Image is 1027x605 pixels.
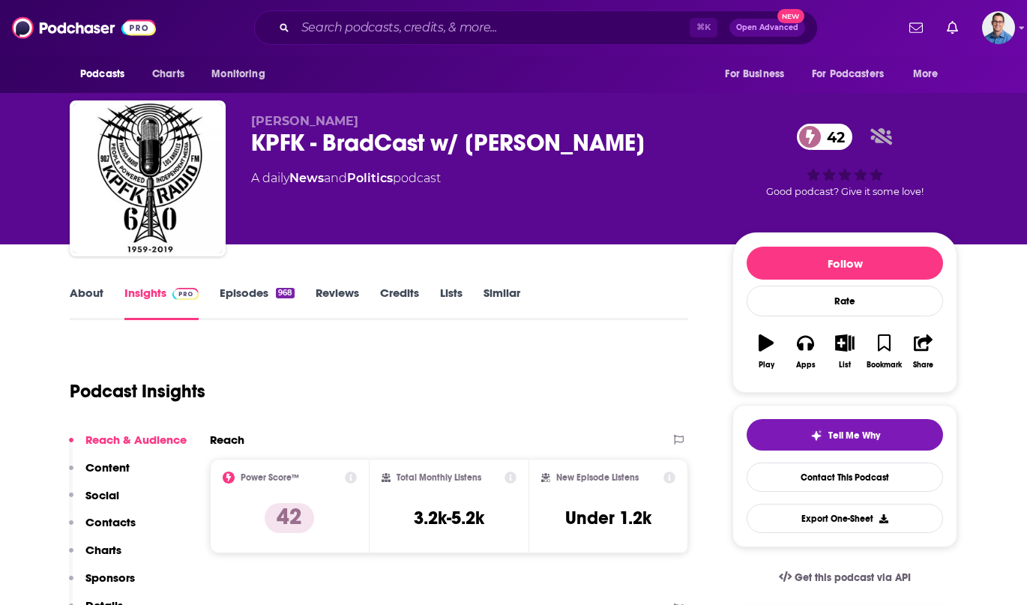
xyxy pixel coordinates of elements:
span: For Business [725,64,784,85]
h3: 3.2k-5.2k [414,507,484,529]
span: More [913,64,939,85]
p: Social [85,488,119,502]
span: ⌘ K [690,18,717,37]
button: Apps [786,325,825,379]
button: List [825,325,864,379]
div: Bookmark [867,361,902,370]
button: Export One-Sheet [747,504,943,533]
a: Show notifications dropdown [903,15,929,40]
span: Podcasts [80,64,124,85]
h2: Reach [210,433,244,447]
button: Content [69,460,130,488]
button: Charts [69,543,121,571]
p: Content [85,460,130,475]
input: Search podcasts, credits, & more... [295,16,690,40]
img: Podchaser Pro [172,288,199,300]
span: [PERSON_NAME] [251,114,358,128]
h2: Total Monthly Listens [397,472,481,483]
button: Bookmark [864,325,903,379]
div: Share [913,361,933,370]
p: Sponsors [85,571,135,585]
button: Contacts [69,515,136,543]
h3: Under 1.2k [565,507,651,529]
button: open menu [201,60,284,88]
button: open menu [903,60,957,88]
span: Get this podcast via API [795,571,911,584]
img: User Profile [982,11,1015,44]
button: Sponsors [69,571,135,598]
div: 968 [276,288,295,298]
div: Play [759,361,774,370]
button: Open AdvancedNew [729,19,805,37]
a: Show notifications dropdown [941,15,964,40]
p: Contacts [85,515,136,529]
p: Charts [85,543,121,557]
h2: New Episode Listens [556,472,639,483]
a: Reviews [316,286,359,320]
span: Logged in as swherley [982,11,1015,44]
div: 42Good podcast? Give it some love! [732,114,957,207]
img: Podchaser - Follow, Share and Rate Podcasts [12,13,156,42]
button: open menu [714,60,803,88]
h2: Power Score™ [241,472,299,483]
div: Rate [747,286,943,316]
img: tell me why sparkle [810,430,822,442]
a: Politics [347,171,393,185]
a: Similar [484,286,520,320]
button: Share [904,325,943,379]
a: About [70,286,103,320]
div: List [839,361,851,370]
span: New [777,9,804,23]
a: Episodes968 [220,286,295,320]
a: Charts [142,60,193,88]
div: A daily podcast [251,169,441,187]
a: News [289,171,324,185]
span: For Podcasters [812,64,884,85]
a: 42 [797,124,852,150]
button: open menu [802,60,906,88]
a: Lists [440,286,463,320]
button: Social [69,488,119,516]
span: Open Advanced [736,24,798,31]
span: Monitoring [211,64,265,85]
img: KPFK - BradCast w/ Brad Friedman [73,103,223,253]
button: Play [747,325,786,379]
a: Contact This Podcast [747,463,943,492]
button: Reach & Audience [69,433,187,460]
span: Tell Me Why [828,430,880,442]
a: Credits [380,286,419,320]
div: Apps [796,361,816,370]
button: Show profile menu [982,11,1015,44]
button: open menu [70,60,144,88]
div: Search podcasts, credits, & more... [254,10,818,45]
span: Charts [152,64,184,85]
p: Reach & Audience [85,433,187,447]
span: Good podcast? Give it some love! [766,186,924,197]
a: InsightsPodchaser Pro [124,286,199,320]
p: 42 [265,503,314,533]
span: 42 [812,124,852,150]
button: Follow [747,247,943,280]
button: tell me why sparkleTell Me Why [747,419,943,451]
a: Get this podcast via API [767,559,923,596]
h1: Podcast Insights [70,380,205,403]
span: and [324,171,347,185]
